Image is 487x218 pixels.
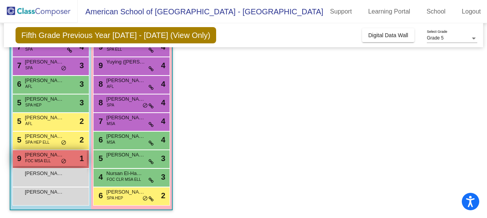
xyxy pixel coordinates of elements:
span: [PERSON_NAME] [106,188,145,196]
span: SPA HEP [107,195,123,201]
span: FOC CLR MSA ELL [107,177,141,182]
span: Yuying ([PERSON_NAME] [106,58,145,66]
span: [PERSON_NAME] [106,114,145,122]
span: [PERSON_NAME] [106,132,145,140]
span: [PERSON_NAME] [25,95,64,103]
span: SPA [25,65,33,71]
span: 8 [97,98,103,107]
span: [PERSON_NAME] [106,95,145,103]
span: SPA [25,46,33,52]
span: [PERSON_NAME] [106,151,145,159]
span: 2 [161,190,165,201]
span: 5 [15,136,21,144]
span: do_not_disturb_alt [142,196,148,202]
span: 6 [97,136,103,144]
span: 3 [80,78,84,90]
span: [PERSON_NAME] [25,114,64,122]
span: 4 [161,97,165,108]
span: 5 [15,98,21,107]
span: FOC MSA ELL [25,158,51,164]
span: 8 [97,80,103,88]
a: Support [324,5,358,18]
span: 9 [15,154,21,163]
span: 6 [97,191,103,200]
a: Learning Portal [362,5,417,18]
span: 3 [80,97,84,108]
span: [PERSON_NAME] De Lama [25,188,64,196]
span: AFL [107,84,114,89]
span: 4 [161,78,165,90]
span: Digital Data Wall [368,32,408,38]
span: do_not_disturb_alt [61,158,66,165]
span: SPA HEP ELL [25,139,49,145]
span: American School of [GEOGRAPHIC_DATA] - [GEOGRAPHIC_DATA] [78,5,323,18]
span: do_not_disturb_alt [61,140,66,146]
span: [PERSON_NAME] de [PERSON_NAME] [25,58,64,66]
span: SPA ELL [107,46,122,52]
span: AFL [25,121,32,127]
span: 4 [97,173,103,181]
span: Nursan El-Hammali [106,170,145,177]
span: do_not_disturb_alt [142,103,148,109]
span: 2 [80,115,84,127]
span: 2 [80,134,84,146]
span: 7 [15,61,21,70]
span: SPA [107,102,114,108]
span: [PERSON_NAME] [106,77,145,84]
span: 5 [97,154,103,163]
span: 1 [80,153,84,164]
span: AFL [25,84,32,89]
span: 3 [161,171,165,183]
a: Logout [456,5,487,18]
span: [PERSON_NAME] [25,151,64,159]
span: 3 [161,153,165,164]
span: 6 [15,80,21,88]
button: Digital Data Wall [362,28,414,42]
span: 7 [97,117,103,125]
span: 4 [161,134,165,146]
span: [PERSON_NAME] [25,132,64,140]
span: 9 [97,61,103,70]
span: MSA [107,121,115,127]
span: 4 [161,115,165,127]
span: 3 [80,60,84,71]
span: 4 [161,60,165,71]
span: do_not_disturb_alt [61,65,66,72]
span: SPA HEP [25,102,42,108]
span: MSA [107,139,115,145]
span: Fifth Grade Previous Year [DATE] - [DATE] (View Only) [16,27,216,43]
span: [PERSON_NAME] [25,170,64,177]
span: [PERSON_NAME] [25,77,64,84]
a: School [420,5,452,18]
span: 5 [15,117,21,125]
span: Grade 5 [427,35,444,41]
